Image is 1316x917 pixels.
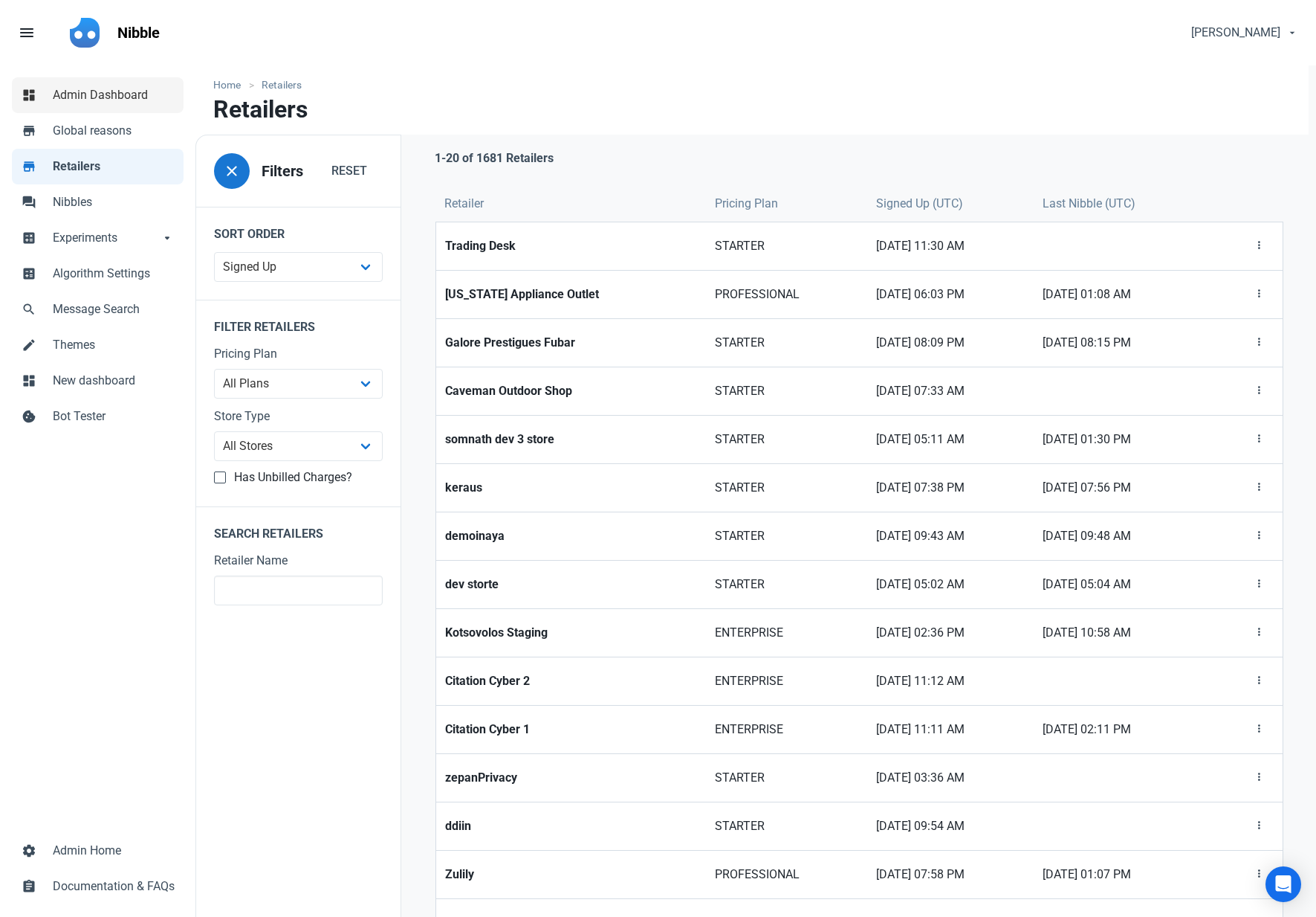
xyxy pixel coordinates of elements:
span: STARTER [715,576,858,593]
span: [DATE] 02:11 PM [1043,721,1199,739]
span: [DATE] 02:36 PM [876,624,1025,642]
strong: Zulily [445,866,697,884]
span: [DATE] 08:15 PM [1043,334,1199,352]
span: [DATE] 11:11 AM [876,721,1025,739]
a: STARTER [706,416,867,463]
span: dashboard [22,372,36,387]
span: Has Unbilled Charges? [226,470,352,485]
h1: Retailers [213,96,308,123]
a: cookieBot Tester [12,399,184,434]
h3: Filters [262,163,303,180]
a: assignmentDocumentation & FAQs [12,869,184,904]
span: search [22,300,36,315]
span: close [223,162,241,180]
a: [DATE] 05:04 AM [1034,561,1208,608]
label: Retailer Name [214,552,383,570]
span: [DATE] 08:09 PM [876,334,1025,352]
p: Nibble [117,22,160,43]
a: [DATE] 05:11 AM [867,416,1034,463]
span: [DATE] 09:43 AM [876,527,1025,545]
span: Global reasons [53,122,175,140]
span: forum [22,193,36,208]
span: assignment [22,878,36,892]
span: Message Search [53,300,175,318]
span: [DATE] 07:33 AM [876,382,1025,400]
a: [DATE] 07:58 PM [867,851,1034,898]
span: calculate [22,265,36,280]
a: [DATE] 09:48 AM [1034,512,1208,560]
span: PROFESSIONAL [715,866,858,884]
span: mode_edit [22,336,36,351]
strong: Citation Cyber 1 [445,721,697,739]
a: storeGlobal reasons [12,113,184,149]
span: Nibbles [53,193,175,211]
span: Documentation & FAQs [53,878,175,895]
a: demoinaya [436,512,706,560]
a: zepanPrivacy [436,754,706,802]
span: [DATE] 06:03 PM [876,286,1025,303]
strong: ddiin [445,817,697,835]
span: STARTER [715,237,858,255]
a: keraus [436,464,706,512]
a: Galore Prestigues Fubar [436,319,706,367]
a: [DATE] 09:43 AM [867,512,1034,560]
a: ddiin [436,802,706,850]
a: [DATE] 01:07 PM [1034,851,1208,898]
a: [DATE] 01:30 PM [1034,416,1208,463]
a: Caveman Outdoor Shop [436,367,706,415]
span: [DATE] 01:08 AM [1043,286,1199,303]
span: dashboard [22,86,36,101]
a: STARTER [706,464,867,512]
strong: dev storte [445,576,697,593]
a: Home [213,77,248,93]
span: arrow_drop_down [160,229,175,244]
a: STARTER [706,319,867,367]
label: Store Type [214,408,383,425]
span: Admin Dashboard [53,86,175,104]
a: [DATE] 02:11 PM [1034,706,1208,753]
span: Retailer [444,195,484,213]
a: Trading Desk [436,222,706,270]
a: PROFESSIONAL [706,851,867,898]
a: searchMessage Search [12,292,184,327]
span: menu [18,24,36,42]
button: [PERSON_NAME] [1179,18,1307,48]
a: storeRetailers [12,149,184,184]
a: somnath dev 3 store [436,416,706,463]
span: [DATE] 10:58 AM [1043,624,1199,642]
span: Algorithm Settings [53,265,175,283]
span: STARTER [715,334,858,352]
span: Themes [53,336,175,354]
a: dashboardAdmin Dashboard [12,77,184,113]
a: ENTERPRISE [706,706,867,753]
span: Admin Home [53,842,175,860]
span: [DATE] 05:02 AM [876,576,1025,593]
span: ENTERPRISE [715,721,858,739]
button: close [214,153,250,189]
a: ENTERPRISE [706,609,867,657]
p: 1-20 of 1681 Retailers [435,149,554,167]
strong: zepanPrivacy [445,769,697,787]
strong: Citation Cyber 2 [445,672,697,690]
a: STARTER [706,802,867,850]
span: [DATE] 05:11 AM [876,431,1025,448]
a: calculateExperimentsarrow_drop_down [12,220,184,256]
span: Bot Tester [53,408,175,425]
span: New dashboard [53,372,175,390]
a: STARTER [706,754,867,802]
span: STARTER [715,382,858,400]
span: ENTERPRISE [715,672,858,690]
a: STARTER [706,222,867,270]
span: Last Nibble (UTC) [1043,195,1135,213]
strong: Galore Prestigues Fubar [445,334,697,352]
span: STARTER [715,527,858,545]
span: Experiments [53,229,160,247]
span: [DATE] 01:30 PM [1043,431,1199,448]
a: [DATE] 07:33 AM [867,367,1034,415]
a: [DATE] 06:03 PM [867,271,1034,318]
button: Reset [316,156,383,186]
span: Signed Up (UTC) [876,195,963,213]
label: Pricing Plan [214,345,383,363]
a: PROFESSIONAL [706,271,867,318]
a: Citation Cyber 1 [436,706,706,753]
